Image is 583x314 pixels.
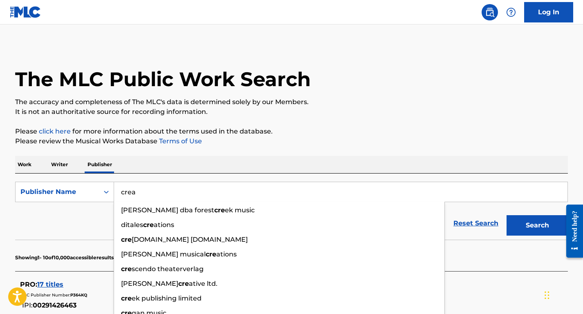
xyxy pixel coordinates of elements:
span: [PERSON_NAME] dba forest [121,206,214,214]
img: search [485,7,495,17]
a: Log In [524,2,573,22]
p: Publisher [85,156,114,173]
p: Showing 1 - 10 of 10,000 accessible results (Total 131,650 ) [15,254,148,261]
div: Publisher Name [20,187,94,197]
p: Writer [49,156,70,173]
div: Help [503,4,519,20]
span: P364KQ [70,292,87,298]
p: Please review the Musical Works Database [15,136,568,146]
p: Please for more information about the terms used in the database. [15,127,568,136]
strong: cre [206,250,216,258]
p: The accuracy and completeness of The MLC's data is determined solely by our Members. [15,97,568,107]
span: scendo theaterverlag [132,265,204,273]
span: ek music [225,206,255,214]
strong: cre [121,236,132,243]
span: ek publishing limited [132,294,202,302]
img: MLC Logo [10,6,41,18]
div: Drag [545,283,549,307]
span: 00291426463 [33,301,76,309]
span: ative ltd. [189,280,218,287]
iframe: Chat Widget [542,275,583,314]
span: PRO : [20,281,37,288]
strong: cre [178,280,189,287]
iframe: Resource Center [560,198,583,264]
span: ations [154,221,174,229]
span: IPI: [22,301,33,309]
a: Reset Search [449,214,502,232]
span: 17 titles [37,281,63,288]
img: help [506,7,516,17]
p: Work [15,156,34,173]
a: Public Search [482,4,498,20]
button: Search [507,215,568,236]
strong: cre [121,265,132,273]
span: [PERSON_NAME] musical [121,250,206,258]
span: [PERSON_NAME] [121,280,178,287]
span: MLC Publisher Number: [20,292,70,298]
strong: cre [121,294,132,302]
strong: cre [143,221,154,229]
span: ditales [121,221,143,229]
span: ations [216,250,237,258]
a: click here [39,127,71,135]
a: Terms of Use [157,137,202,145]
strong: cre [214,206,225,214]
form: Search Form [15,182,568,240]
span: [DOMAIN_NAME] [DOMAIN_NAME] [132,236,248,243]
h1: The MLC Public Work Search [15,67,311,91]
p: It is not an authoritative source for recording information. [15,107,568,117]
